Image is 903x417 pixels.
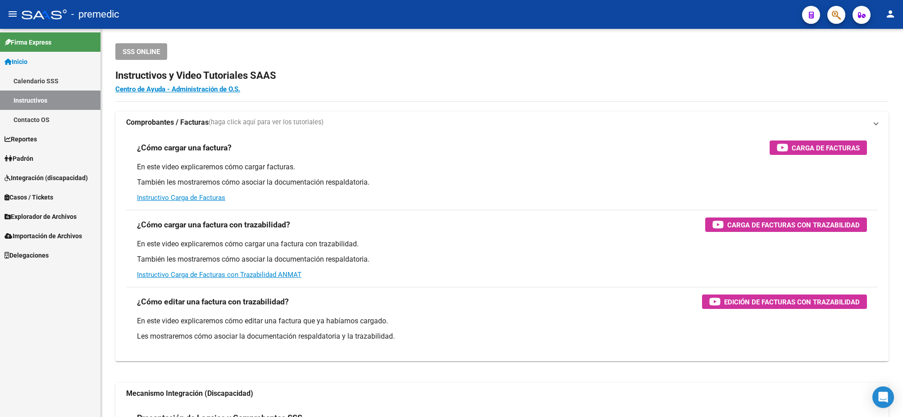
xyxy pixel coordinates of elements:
span: - premedic [71,5,119,24]
h2: Instructivos y Video Tutoriales SAAS [115,67,889,84]
mat-expansion-panel-header: Comprobantes / Facturas(haga click aquí para ver los tutoriales) [115,112,889,133]
p: Les mostraremos cómo asociar la documentación respaldatoria y la trazabilidad. [137,331,867,341]
div: Open Intercom Messenger [872,386,894,408]
span: Inicio [5,57,27,67]
span: Importación de Archivos [5,231,82,241]
span: Padrón [5,154,33,163]
p: En este video explicaremos cómo cargar facturas. [137,162,867,172]
span: Reportes [5,134,37,144]
button: SSS ONLINE [115,43,167,60]
span: SSS ONLINE [123,48,160,56]
a: Centro de Ayuda - Administración de O.S. [115,85,240,93]
a: Instructivo Carga de Facturas con Trazabilidad ANMAT [137,271,301,279]
h3: ¿Cómo cargar una factura? [137,141,232,154]
p: En este video explicaremos cómo editar una factura que ya habíamos cargado. [137,316,867,326]
p: En este video explicaremos cómo cargar una factura con trazabilidad. [137,239,867,249]
button: Edición de Facturas con Trazabilidad [702,295,867,309]
strong: Mecanismo Integración (Discapacidad) [126,389,253,399]
div: Comprobantes / Facturas(haga click aquí para ver los tutoriales) [115,133,889,361]
mat-icon: menu [7,9,18,19]
strong: Comprobantes / Facturas [126,118,209,127]
p: También les mostraremos cómo asociar la documentación respaldatoria. [137,177,867,187]
a: Instructivo Carga de Facturas [137,194,225,202]
span: (haga click aquí para ver los tutoriales) [209,118,324,127]
span: Explorador de Archivos [5,212,77,222]
h3: ¿Cómo cargar una factura con trazabilidad? [137,218,290,231]
mat-expansion-panel-header: Mecanismo Integración (Discapacidad) [115,383,889,404]
h3: ¿Cómo editar una factura con trazabilidad? [137,295,289,308]
button: Carga de Facturas [770,141,867,155]
span: Firma Express [5,37,51,47]
span: Delegaciones [5,250,49,260]
span: Integración (discapacidad) [5,173,88,183]
span: Edición de Facturas con Trazabilidad [724,296,860,308]
button: Carga de Facturas con Trazabilidad [705,218,867,232]
span: Carga de Facturas [792,142,860,154]
p: También les mostraremos cómo asociar la documentación respaldatoria. [137,254,867,264]
span: Casos / Tickets [5,192,53,202]
mat-icon: person [885,9,896,19]
span: Carga de Facturas con Trazabilidad [727,219,860,231]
